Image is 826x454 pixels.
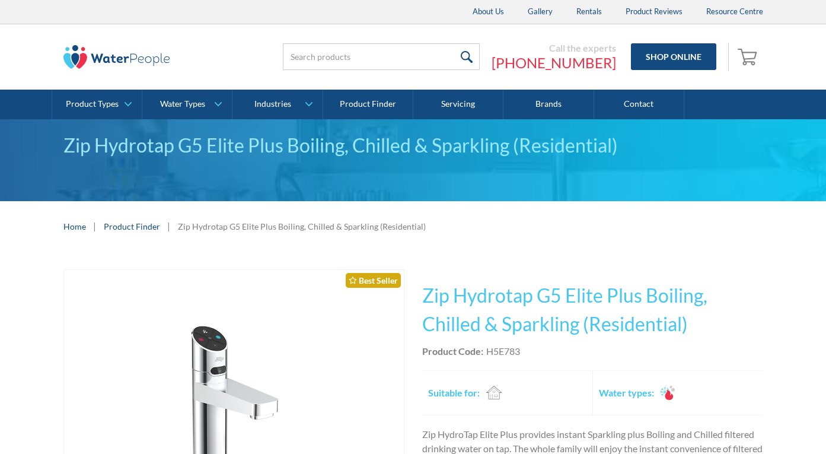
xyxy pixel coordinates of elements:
[63,45,170,69] img: The Water People
[52,90,142,119] a: Product Types
[63,131,763,160] div: Zip Hydrotap G5 Elite Plus Boiling, Chilled & Sparkling (Residential)
[104,220,160,233] a: Product Finder
[428,386,480,400] h2: Suitable for:
[631,43,716,70] a: Shop Online
[178,220,426,233] div: Zip Hydrotap G5 Elite Plus Boiling, Chilled & Sparkling (Residential)
[346,273,401,288] div: Best Seller
[738,47,760,66] img: shopping cart
[323,90,413,119] a: Product Finder
[486,344,520,358] div: H5E783
[66,99,119,109] div: Product Types
[283,43,480,70] input: Search products
[599,386,654,400] h2: Water types:
[63,220,86,233] a: Home
[232,90,322,119] a: Industries
[503,90,594,119] a: Brands
[160,99,205,109] div: Water Types
[166,219,172,233] div: |
[142,90,232,119] a: Water Types
[413,90,503,119] a: Servicing
[422,281,763,338] h1: Zip Hydrotap G5 Elite Plus Boiling, Chilled & Sparkling (Residential)
[422,345,483,357] strong: Product Code:
[492,42,616,54] div: Call the experts
[254,99,291,109] div: Industries
[594,90,684,119] a: Contact
[735,43,763,71] a: Open cart
[92,219,98,233] div: |
[492,54,616,72] a: [PHONE_NUMBER]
